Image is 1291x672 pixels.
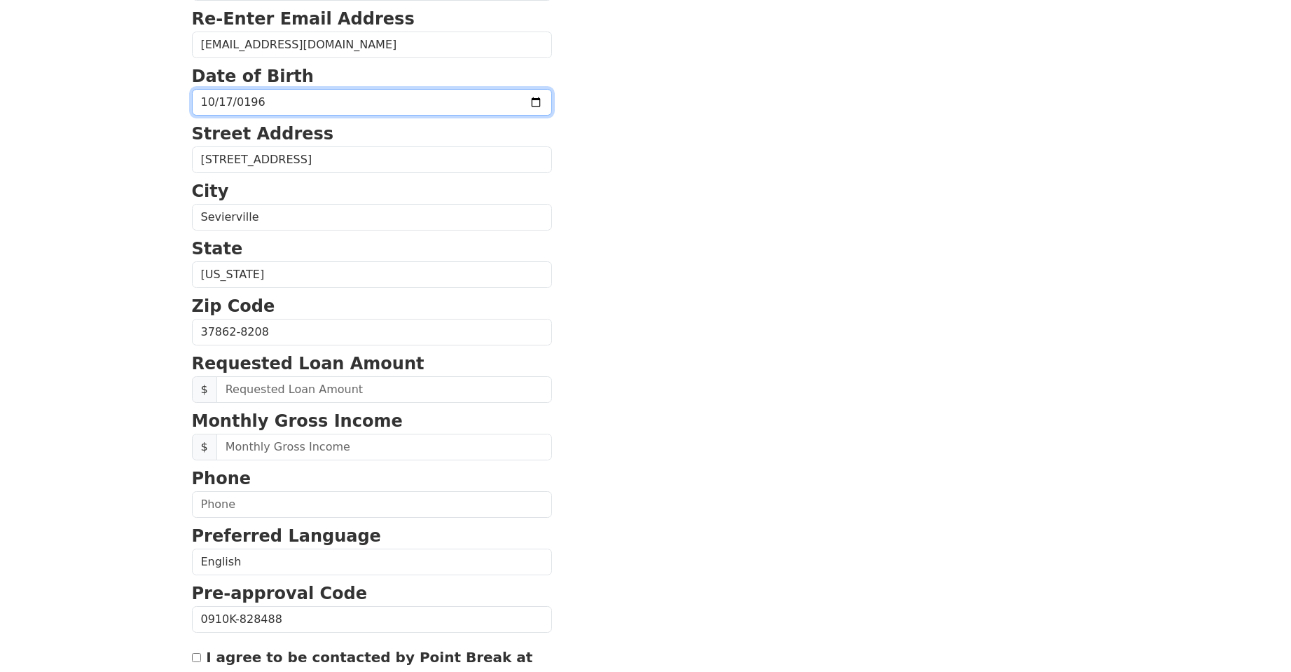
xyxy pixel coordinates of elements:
strong: Zip Code [192,296,275,316]
input: Requested Loan Amount [216,376,552,403]
input: City [192,204,552,231]
input: Street Address [192,146,552,173]
strong: Date of Birth [192,67,314,86]
strong: Requested Loan Amount [192,354,424,373]
strong: Re-Enter Email Address [192,9,415,29]
strong: Street Address [192,124,334,144]
input: Monthly Gross Income [216,434,552,460]
input: Zip Code [192,319,552,345]
strong: City [192,181,229,201]
span: $ [192,376,217,403]
input: Pre-approval Code [192,606,552,633]
p: Monthly Gross Income [192,409,552,434]
strong: Pre-approval Code [192,584,368,603]
strong: Preferred Language [192,526,381,546]
span: $ [192,434,217,460]
strong: State [192,239,243,259]
strong: Phone [192,469,251,488]
input: Re-Enter Email Address [192,32,552,58]
input: Phone [192,491,552,518]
